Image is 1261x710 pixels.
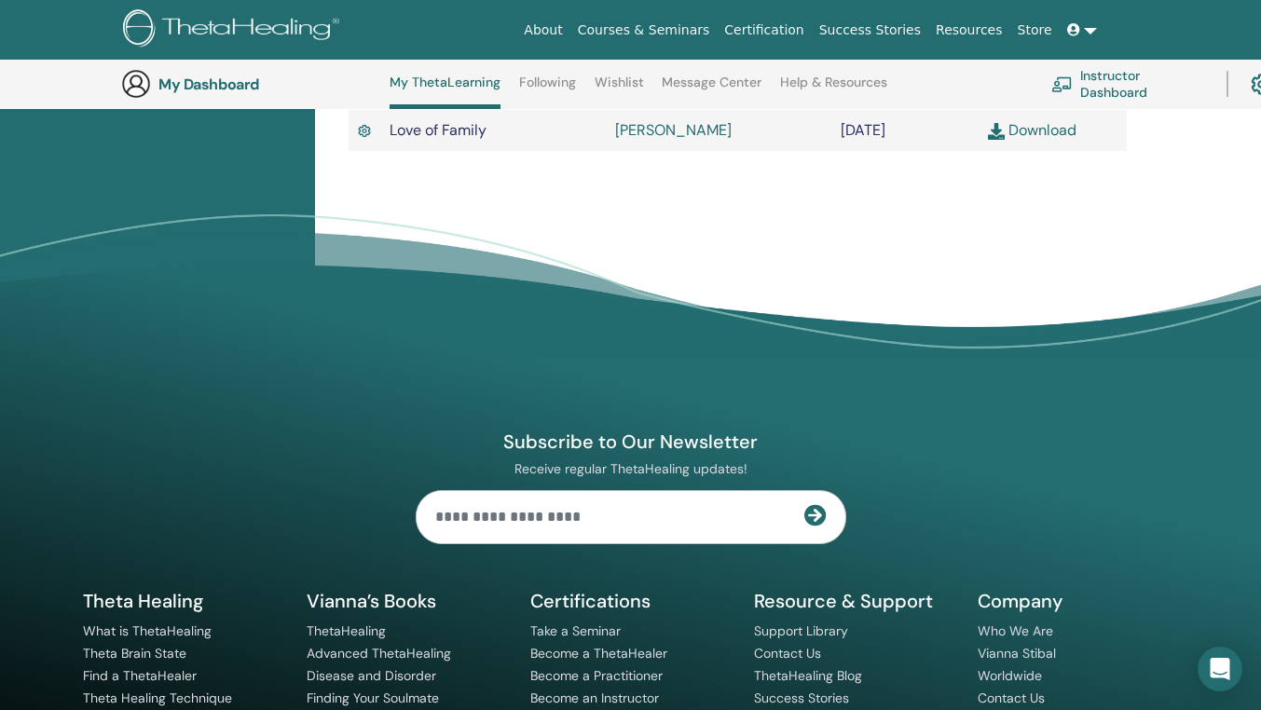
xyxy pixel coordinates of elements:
a: Find a ThetaHealer [83,667,197,684]
a: Contact Us [978,690,1045,706]
h5: Vianna’s Books [307,589,508,613]
a: Support Library [754,622,848,639]
a: Store [1010,13,1060,48]
a: Resources [928,13,1010,48]
a: Who We Are [978,622,1053,639]
a: Wishlist [595,75,644,104]
a: Vianna Stibal [978,645,1056,662]
h5: Resource & Support [754,589,955,613]
p: Receive regular ThetaHealing updates! [416,460,846,477]
a: ThetaHealing [307,622,386,639]
img: logo.png [123,9,346,51]
a: Success Stories [754,690,849,706]
img: download.svg [988,123,1005,140]
img: chalkboard-teacher.svg [1051,76,1073,92]
a: Advanced ThetaHealing [307,645,451,662]
a: Courses & Seminars [570,13,718,48]
a: About [516,13,569,48]
a: Success Stories [812,13,928,48]
h5: Theta Healing [83,589,284,613]
a: Help & Resources [780,75,887,104]
a: Following [519,75,576,104]
a: Instructor Dashboard [1051,63,1204,104]
a: Download [988,120,1076,140]
a: Worldwide [978,667,1042,684]
a: Become a ThetaHealer [530,645,667,662]
a: Certification [717,13,811,48]
a: Theta Healing Technique [83,690,232,706]
h5: Certifications [530,589,732,613]
a: Message Center [662,75,761,104]
div: Open Intercom Messenger [1198,647,1242,691]
h5: Company [978,589,1179,613]
a: Finding Your Soulmate [307,690,439,706]
a: What is ThetaHealing [83,622,212,639]
a: Disease and Disorder [307,667,436,684]
a: My ThetaLearning [390,75,500,109]
h4: Subscribe to Our Newsletter [416,430,846,454]
img: generic-user-icon.jpg [121,69,151,99]
a: ThetaHealing Blog [754,667,862,684]
a: Take a Seminar [530,622,621,639]
a: Theta Brain State [83,645,186,662]
h3: My Dashboard [158,75,345,93]
a: [PERSON_NAME] [615,120,732,140]
a: Become an Instructor [530,690,659,706]
span: Love of Family [390,120,487,140]
a: Contact Us [754,645,821,662]
td: [DATE] [831,110,980,151]
img: Active Certificate [358,122,370,140]
a: Become a Practitioner [530,667,663,684]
